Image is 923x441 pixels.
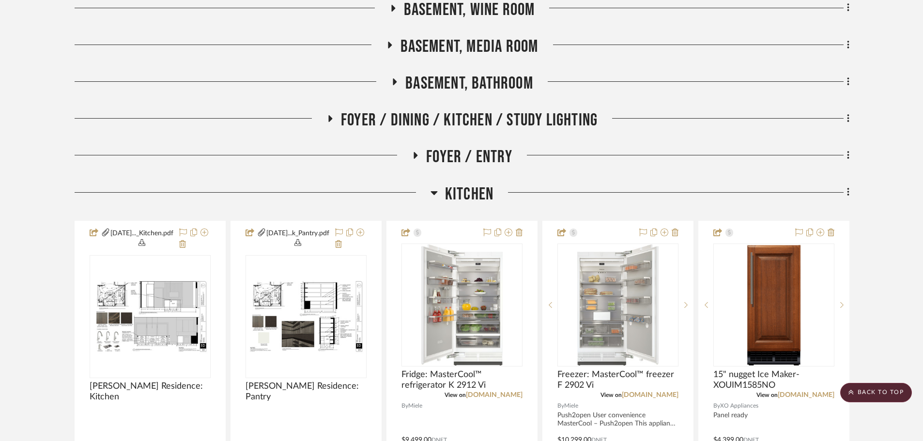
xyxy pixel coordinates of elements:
span: [PERSON_NAME] Residence: Kitchen [90,381,211,402]
img: Linck Residence: Kitchen [91,278,210,355]
img: Fridge: MasterCool™ refrigerator K 2912 Vi [421,244,503,365]
span: View on [445,392,466,398]
span: By [557,401,564,411]
span: Basement, Bathroom [405,73,533,94]
button: [DATE]...k_Pantry.pdf [266,227,329,250]
span: Freezer: MasterCool™ freezer F 2902 Vi [557,369,678,391]
a: [DOMAIN_NAME] [622,392,678,398]
span: Foyer / Entry [426,147,512,167]
span: Basement, Media Room [400,36,538,57]
img: 15" nugget Ice Maker- XOUIM1585NO [747,244,800,365]
span: [PERSON_NAME] Residence: Pantry [246,381,367,402]
button: [DATE]..._Kitchen.pdf [110,227,173,250]
a: [DOMAIN_NAME] [466,392,523,398]
span: Miele [564,401,578,411]
span: Foyer / Dining / Kitchen / Study Lighting [341,110,598,131]
span: View on [756,392,778,398]
a: [DOMAIN_NAME] [778,392,834,398]
img: Freezer: MasterCool™ freezer F 2902 Vi [577,244,659,365]
span: Fridge: MasterCool™ refrigerator K 2912 Vi [401,369,523,391]
span: 15" nugget Ice Maker- XOUIM1585NO [713,369,834,391]
span: By [401,401,408,411]
span: By [713,401,720,411]
span: XO Appliances [720,401,758,411]
scroll-to-top-button: BACK TO TOP [840,383,912,402]
img: Linck Residence: Pantry [246,278,366,355]
span: Miele [408,401,422,411]
span: Kitchen [445,184,493,205]
span: View on [600,392,622,398]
